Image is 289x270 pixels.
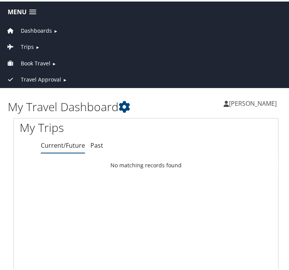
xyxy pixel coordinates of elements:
span: Dashboards [21,25,52,33]
a: Past [90,140,103,148]
span: ► [63,75,67,81]
a: Travel Approval [6,74,61,82]
span: ► [52,59,56,65]
a: [PERSON_NAME] [224,90,284,113]
a: Book Travel [6,58,50,65]
a: Current/Future [41,140,85,148]
span: Menu [8,7,27,14]
a: Dashboards [6,25,52,33]
span: ► [35,43,40,48]
span: Trips [21,41,34,50]
h1: My Travel Dashboard [8,97,146,113]
a: Menu [4,4,40,17]
span: ► [53,27,58,32]
a: Trips [6,42,34,49]
span: Book Travel [21,58,50,66]
h1: My Trips [20,118,140,134]
td: No matching records found [14,157,278,171]
span: [PERSON_NAME] [229,98,277,106]
span: Travel Approval [21,74,61,82]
